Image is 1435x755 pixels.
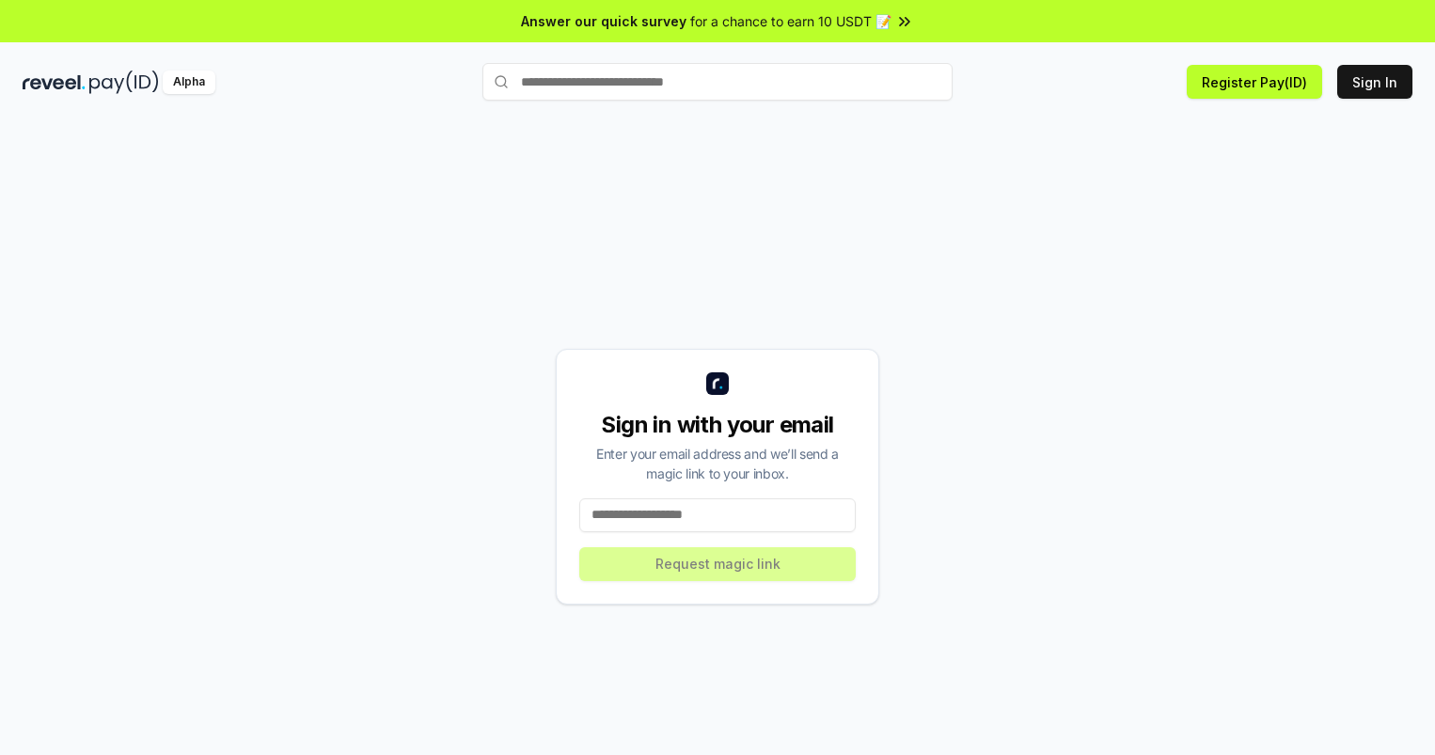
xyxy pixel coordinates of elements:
div: Alpha [163,71,215,94]
img: reveel_dark [23,71,86,94]
button: Register Pay(ID) [1187,65,1322,99]
span: for a chance to earn 10 USDT 📝 [690,11,891,31]
button: Sign In [1337,65,1412,99]
div: Sign in with your email [579,410,856,440]
img: logo_small [706,372,729,395]
img: pay_id [89,71,159,94]
span: Answer our quick survey [521,11,686,31]
div: Enter your email address and we’ll send a magic link to your inbox. [579,444,856,483]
